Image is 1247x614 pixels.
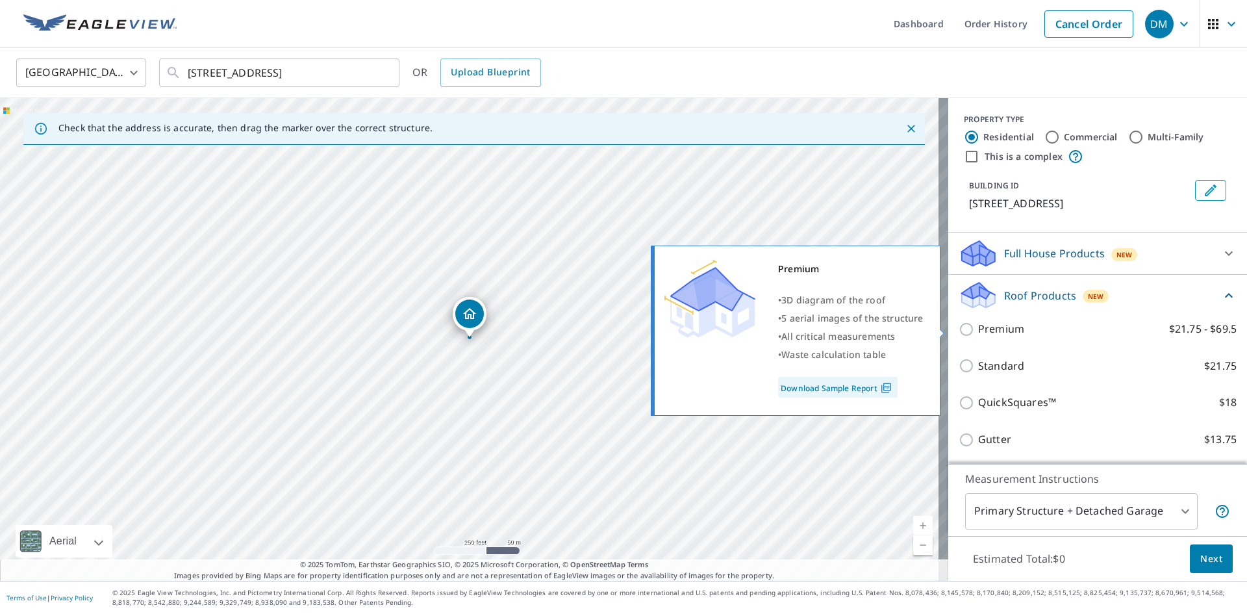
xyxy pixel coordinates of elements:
[959,238,1237,269] div: Full House ProductsNew
[978,358,1024,374] p: Standard
[58,122,433,134] p: Check that the address is accurate, then drag the marker over the correct structure.
[1088,291,1104,301] span: New
[1204,358,1237,374] p: $21.75
[664,260,755,338] img: Premium
[1145,10,1174,38] div: DM
[913,516,933,535] a: Current Level 17, Zoom In
[778,309,924,327] div: •
[969,180,1019,191] p: BUILDING ID
[781,348,886,361] span: Waste calculation table
[1219,394,1237,411] p: $18
[300,559,649,570] span: © 2025 TomTom, Earthstar Geographics SIO, © 2025 Microsoft Corporation, ©
[1200,551,1222,567] span: Next
[959,280,1237,311] div: Roof ProductsNew
[1204,431,1237,448] p: $13.75
[1004,288,1076,303] p: Roof Products
[963,544,1076,573] p: Estimated Total: $0
[965,493,1198,530] div: Primary Structure + Detached Garage
[978,394,1056,411] p: QuickSquares™
[781,294,885,306] span: 3D diagram of the roof
[778,377,898,398] a: Download Sample Report
[1190,544,1233,574] button: Next
[903,120,920,137] button: Close
[913,535,933,555] a: Current Level 17, Zoom Out
[6,593,47,602] a: Terms of Use
[781,312,923,324] span: 5 aerial images of the structure
[51,593,93,602] a: Privacy Policy
[453,297,486,337] div: Dropped pin, building 1, Residential property, 611 Yale St Raleigh, NC 27609
[16,55,146,91] div: [GEOGRAPHIC_DATA]
[985,150,1063,163] label: This is a complex
[412,58,541,87] div: OR
[969,196,1190,211] p: [STREET_ADDRESS]
[6,594,93,602] p: |
[778,260,924,278] div: Premium
[1004,246,1105,261] p: Full House Products
[978,321,1024,337] p: Premium
[440,58,540,87] a: Upload Blueprint
[1044,10,1133,38] a: Cancel Order
[1148,131,1204,144] label: Multi-Family
[1064,131,1118,144] label: Commercial
[1215,504,1230,519] span: Your report will include the primary structure and a detached garage if one exists.
[778,327,924,346] div: •
[978,431,1011,448] p: Gutter
[781,330,895,342] span: All critical measurements
[1195,180,1226,201] button: Edit building 1
[627,559,649,569] a: Terms
[570,559,625,569] a: OpenStreetMap
[877,382,895,394] img: Pdf Icon
[45,525,81,557] div: Aerial
[965,471,1230,487] p: Measurement Instructions
[778,291,924,309] div: •
[964,114,1231,125] div: PROPERTY TYPE
[778,346,924,364] div: •
[23,14,177,34] img: EV Logo
[1169,321,1237,337] p: $21.75 - $69.5
[451,64,530,81] span: Upload Blueprint
[1116,249,1133,260] span: New
[112,588,1241,608] p: © 2025 Eagle View Technologies, Inc. and Pictometry International Corp. All Rights Reserved. Repo...
[16,525,112,557] div: Aerial
[188,55,373,91] input: Search by address or latitude-longitude
[983,131,1034,144] label: Residential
